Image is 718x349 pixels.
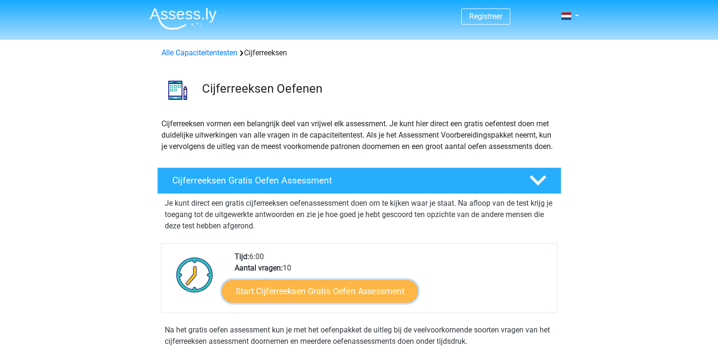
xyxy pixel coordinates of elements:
[165,198,554,232] p: Je kunt direct een gratis cijferreeksen oefenassessment doen om te kijken waar je staat. Na afloo...
[161,118,557,152] p: Cijferreeksen vormen een belangrijk deel van vrijwel elk assessment. Je kunt hier direct een grat...
[161,48,237,57] a: Alle Capaciteitentesten
[235,252,249,261] b: Tijd:
[153,167,565,194] a: Cijferreeksen Gratis Oefen Assessment
[222,279,418,302] a: Start Cijferreeksen Gratis Oefen Assessment
[158,47,561,59] div: Cijferreeksen
[235,263,283,272] b: Aantal vragen:
[469,12,502,21] a: Registreer
[171,251,219,298] img: Klok
[172,175,514,186] h4: Cijferreeksen Gratis Oefen Assessment
[161,324,558,347] div: Na het gratis oefen assessment kun je met het oefenpakket de uitleg bij de veelvoorkomende soorte...
[150,8,217,30] img: Assessly
[228,251,557,313] div: 6:00 10
[158,70,198,110] img: cijferreeksen
[202,81,554,96] h3: Cijferreeksen Oefenen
